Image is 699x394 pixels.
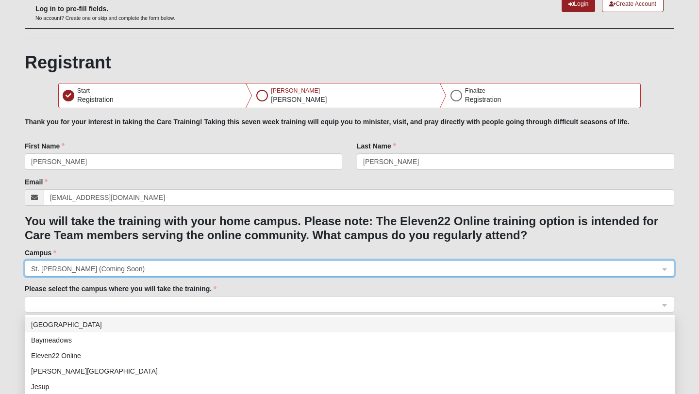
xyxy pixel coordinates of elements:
[25,52,674,73] h1: Registrant
[35,15,175,22] p: No account? Create one or skip and complete the form below.
[25,177,48,187] label: Email
[25,214,674,243] h3: You will take the training with your home campus. Please note: The Eleven22 Online training optio...
[25,380,52,390] label: Address
[31,350,669,361] div: Eleven22 Online
[465,95,501,105] p: Registration
[35,5,175,13] h6: Log in to pre-fill fields.
[25,141,65,151] label: First Name
[465,87,485,94] span: Finalize
[31,335,669,345] div: Baymeadows
[357,141,396,151] label: Last Name
[77,87,90,94] span: Start
[25,317,675,332] div: Arlington
[31,381,669,392] div: Jesup
[271,87,320,94] span: [PERSON_NAME]
[25,320,74,329] label: Mobile Phone
[25,363,675,379] div: Fleming Island
[25,248,56,258] label: Campus
[271,95,327,105] p: [PERSON_NAME]
[25,355,31,361] input: Give your consent to receive SMS messages by simply checking the box.
[31,263,650,274] span: St. Augustine (Coming Soon)
[25,284,216,294] label: Please select the campus where you will take the training.
[31,366,669,377] div: [PERSON_NAME][GEOGRAPHIC_DATA]
[77,95,114,105] p: Registration
[31,319,669,330] div: [GEOGRAPHIC_DATA]
[25,348,675,363] div: Eleven22 Online
[25,118,674,126] h5: Thank you for your interest in taking the Care Training! Taking this seven week training will equ...
[25,332,675,348] div: Baymeadows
